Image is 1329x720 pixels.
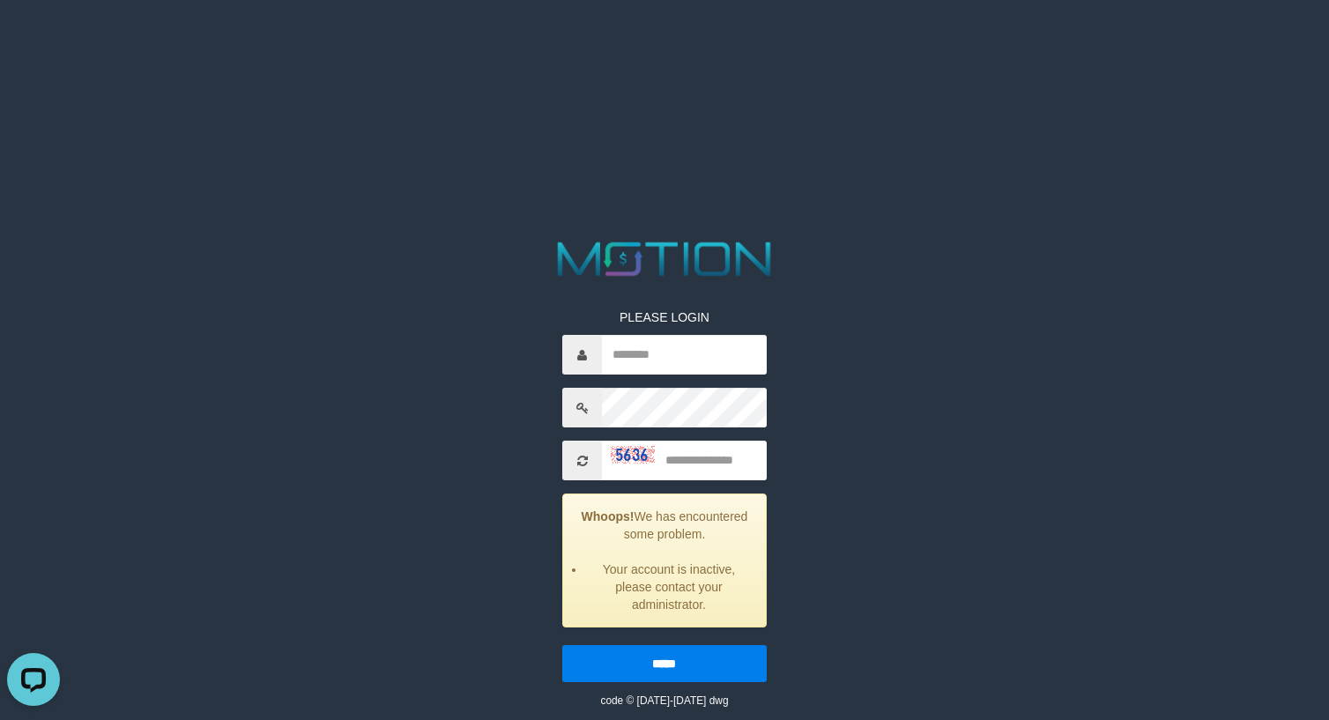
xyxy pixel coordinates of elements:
strong: Whoops! [582,509,635,523]
img: captcha [611,446,655,464]
p: PLEASE LOGIN [562,308,766,326]
small: code © [DATE]-[DATE] dwg [600,694,728,707]
img: MOTION_logo.png [548,236,781,282]
div: We has encountered some problem. [562,494,766,627]
button: Open LiveChat chat widget [7,7,60,60]
li: Your account is inactive, please contact your administrator. [585,560,752,613]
